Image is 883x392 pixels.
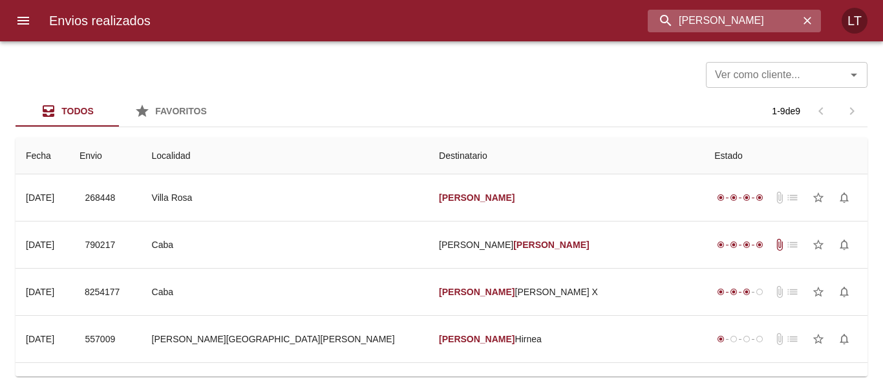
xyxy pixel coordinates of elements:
input: buscar [648,10,799,32]
button: 790217 [80,233,121,257]
span: notifications_none [838,191,851,204]
button: Agregar a favoritos [805,185,831,211]
button: Agregar a favoritos [805,326,831,352]
span: 8254177 [85,284,120,300]
div: [DATE] [26,240,54,250]
th: Fecha [16,138,69,174]
span: star_border [812,333,825,346]
span: Tiene documentos adjuntos [773,238,786,251]
div: [DATE] [26,287,54,297]
span: radio_button_checked [717,335,725,343]
button: Agregar a favoritos [805,279,831,305]
span: 557009 [85,331,116,347]
th: Envio [69,138,142,174]
span: No tiene documentos adjuntos [773,285,786,298]
button: Abrir [845,66,863,84]
div: Abrir información de usuario [842,8,867,34]
td: [PERSON_NAME] [429,222,704,268]
span: radio_button_checked [743,194,750,201]
button: Agregar a favoritos [805,232,831,258]
span: radio_button_unchecked [756,335,763,343]
span: radio_button_checked [756,194,763,201]
span: radio_button_unchecked [743,335,750,343]
span: star_border [812,191,825,204]
em: [PERSON_NAME] [439,192,515,203]
h6: Envios realizados [49,10,151,31]
button: Activar notificaciones [831,185,857,211]
em: [PERSON_NAME] [439,287,515,297]
div: Tabs Envios [16,96,222,127]
span: radio_button_checked [717,194,725,201]
span: notifications_none [838,238,851,251]
div: Entregado [714,238,766,251]
th: Localidad [142,138,429,174]
span: No tiene documentos adjuntos [773,191,786,204]
span: radio_button_unchecked [730,335,738,343]
div: Generado [714,333,766,346]
button: Activar notificaciones [831,326,857,352]
span: radio_button_unchecked [756,288,763,296]
span: No tiene pedido asociado [786,333,799,346]
span: Favoritos [155,106,207,116]
span: star_border [812,285,825,298]
span: radio_button_checked [730,288,738,296]
em: [PERSON_NAME] [439,334,515,344]
span: radio_button_checked [730,241,738,249]
span: 268448 [85,190,116,206]
td: Caba [142,269,429,315]
span: Pagina siguiente [836,96,867,127]
span: radio_button_checked [730,194,738,201]
th: Destinatario [429,138,704,174]
div: [DATE] [26,192,54,203]
button: menu [8,5,39,36]
td: Villa Rosa [142,174,429,221]
span: radio_button_checked [717,288,725,296]
span: No tiene pedido asociado [786,238,799,251]
span: No tiene pedido asociado [786,191,799,204]
button: Activar notificaciones [831,279,857,305]
span: radio_button_checked [743,241,750,249]
div: En viaje [714,285,766,298]
td: Caba [142,222,429,268]
p: 1 - 9 de 9 [772,105,800,118]
span: 790217 [85,237,116,253]
em: [PERSON_NAME] [513,240,589,250]
span: star_border [812,238,825,251]
span: No tiene pedido asociado [786,285,799,298]
td: [PERSON_NAME] X [429,269,704,315]
span: notifications_none [838,285,851,298]
div: Entregado [714,191,766,204]
span: radio_button_checked [743,288,750,296]
div: LT [842,8,867,34]
td: Hirnea [429,316,704,362]
button: 557009 [80,327,121,351]
span: Todos [61,106,94,116]
button: Activar notificaciones [831,232,857,258]
button: 268448 [80,186,121,210]
div: [DATE] [26,334,54,344]
span: Pagina anterior [805,105,836,116]
th: Estado [704,138,867,174]
span: radio_button_checked [717,241,725,249]
span: notifications_none [838,333,851,346]
button: 8254177 [80,280,125,304]
td: [PERSON_NAME][GEOGRAPHIC_DATA][PERSON_NAME] [142,316,429,362]
span: radio_button_checked [756,241,763,249]
span: No tiene documentos adjuntos [773,333,786,346]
